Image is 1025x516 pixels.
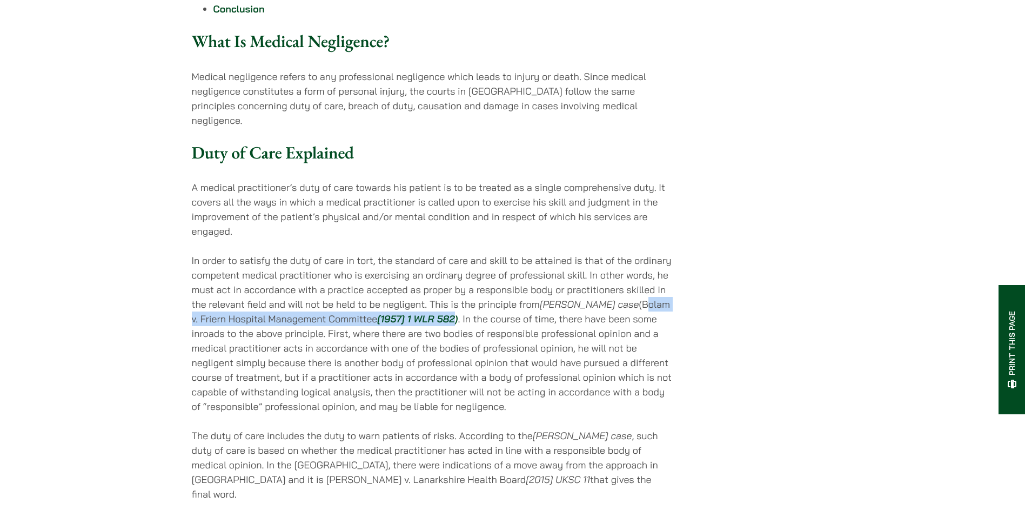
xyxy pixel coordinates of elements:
[377,313,458,325] a: [1957] 1 WLR 582)
[533,429,632,442] em: [PERSON_NAME] case
[192,69,673,128] p: Medical negligence refers to any professional negligence which leads to injury or death. Since me...
[192,180,673,239] p: A medical practitioner’s duty of care towards his patient is to be treated as a single comprehens...
[192,253,673,414] p: In order to satisfy the duty of care in tort, the standard of care and skill to be attained is th...
[213,3,265,15] a: Conclusion
[192,428,673,501] p: The duty of care includes the duty to warn patients of risks. According to the , such duty of car...
[192,141,354,164] strong: Duty of Care Explained
[192,31,673,51] h3: What Is Medical Negligence?
[526,473,590,486] em: [2015] UKSC 11
[540,298,639,310] em: [PERSON_NAME] case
